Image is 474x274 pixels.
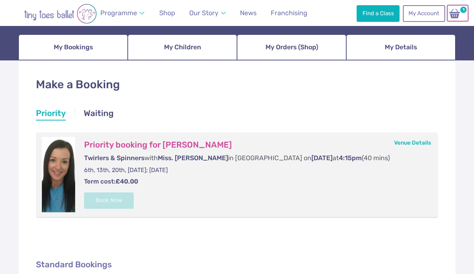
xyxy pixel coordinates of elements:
p: 6th, 13th, 20th, [DATE]; [DATE] [84,166,423,174]
span: Shop [159,9,175,17]
a: Venue Details [394,139,431,146]
span: My Bookings [54,41,93,54]
span: Twirlers & Spinners [84,154,144,162]
p: with in [GEOGRAPHIC_DATA] on at (40 mins) [84,153,423,163]
span: [DATE] [311,154,333,162]
h3: Priority booking for [PERSON_NAME] [84,140,423,150]
span: My Children [164,41,201,54]
span: Franchising [271,9,307,17]
a: My Bookings [19,34,128,60]
a: Programme [97,5,148,22]
a: Waiting [84,108,114,121]
img: tiny toes ballet [9,4,112,24]
a: Franchising [267,5,311,22]
a: Shop [156,5,178,22]
span: My Details [385,41,417,54]
a: 1 [447,5,468,22]
button: Book Now [84,192,134,209]
p: Term cost: [84,177,423,186]
a: My Children [128,34,237,60]
h2: Standard Bookings [36,260,438,270]
span: My Orders (Shop) [266,41,318,54]
a: My Account [403,5,445,22]
span: News [240,9,257,17]
span: 1 [459,6,468,14]
span: 4:15pm [339,154,362,162]
span: Our Story [189,9,218,17]
a: My Details [346,34,455,60]
a: My Orders (Shop) [237,34,346,60]
span: Programme [100,9,137,17]
a: Our Story [186,5,230,22]
strong: £40.00 [116,178,138,185]
a: Find a Class [357,5,400,22]
h1: Make a Booking [36,77,438,93]
a: News [237,5,260,22]
span: Miss. [PERSON_NAME] [158,154,228,162]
